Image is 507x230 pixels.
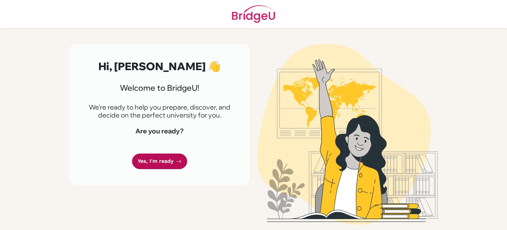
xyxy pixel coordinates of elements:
h4: Are you ready? [85,127,234,135]
h3: Welcome to BridgeU! [85,83,234,93]
a: Yes, I'm ready [132,154,187,169]
h2: Hi, [PERSON_NAME] 👋 [85,60,234,72]
p: We're ready to help you prepare, discover, and decide on the perfect university for you. [85,103,234,119]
